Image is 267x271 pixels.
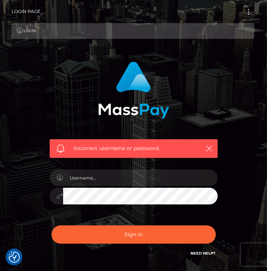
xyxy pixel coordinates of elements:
button: Consent Preferences [9,252,20,263]
a: Login [12,23,254,39]
img: Revisit consent button [9,252,20,263]
button: Toggle navigation [242,7,255,17]
a: Need Help? [191,251,216,256]
button: Sign in [52,225,216,244]
span: Incorrect username or password. [74,144,195,152]
a: Login Page [12,4,40,19]
input: Username... [63,169,218,186]
img: MassPay Login [98,62,169,119]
